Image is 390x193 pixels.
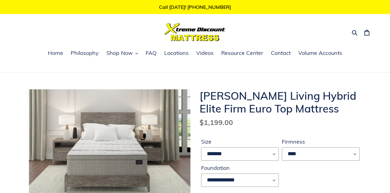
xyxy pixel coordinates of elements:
[218,49,266,58] a: Resource Center
[201,164,279,172] label: Foundation
[103,49,141,58] button: Shop Now
[71,49,99,57] span: Philosophy
[221,49,263,57] span: Resource Center
[282,138,360,146] label: Firmness
[45,49,66,58] a: Home
[106,49,133,57] span: Shop Now
[143,49,160,58] a: FAQ
[161,49,192,58] a: Locations
[146,49,157,57] span: FAQ
[298,49,342,57] span: Volume Accounts
[200,89,361,115] h1: [PERSON_NAME] Living Hybrid Elite Firm Euro Top Mattress
[200,118,233,127] span: $1,199.00
[196,49,214,57] span: Videos
[295,49,345,58] a: Volume Accounts
[164,49,189,57] span: Locations
[193,49,217,58] a: Videos
[268,49,294,58] a: Contact
[48,49,63,57] span: Home
[165,23,225,41] img: Xtreme Discount Mattress
[201,138,279,146] label: Size
[68,49,102,58] a: Philosophy
[271,49,291,57] span: Contact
